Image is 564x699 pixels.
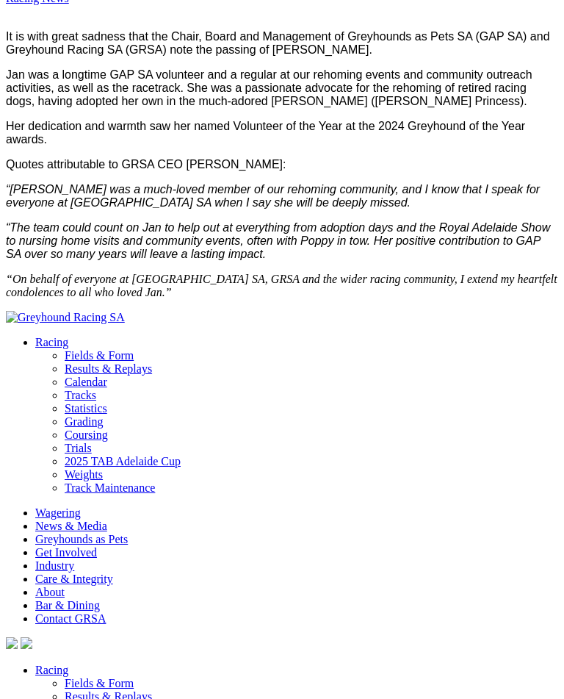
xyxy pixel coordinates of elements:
[21,637,32,649] img: twitter.svg
[65,468,103,481] a: Weights
[35,506,81,519] a: Wagering
[6,183,540,209] i: “[PERSON_NAME] was a much-loved member of our rehoming community, and I know that I speak for eve...
[35,336,68,348] a: Racing
[6,158,286,171] span: Quotes attributable to GRSA CEO [PERSON_NAME]:
[6,311,125,324] img: Greyhound Racing SA
[65,389,96,401] a: Tracks
[65,415,103,428] a: Grading
[6,221,550,260] i: “The team could count on Jan to help out at everything from adoption days and the Royal Adelaide ...
[35,546,97,559] a: Get Involved
[65,455,181,467] a: 2025 TAB Adelaide Cup
[35,586,65,598] a: About
[6,30,550,56] span: It is with great sadness that the Chair, Board and Management of Greyhounds as Pets SA (GAP SA) a...
[65,402,107,415] a: Statistics
[35,573,113,585] a: Care & Integrity
[65,429,108,441] a: Coursing
[65,677,134,689] a: Fields & Form
[65,376,107,388] a: Calendar
[65,481,155,494] a: Track Maintenance
[35,599,100,612] a: Bar & Dining
[35,664,68,676] a: Racing
[35,520,107,532] a: News & Media
[65,442,92,454] a: Trials
[35,559,74,572] a: Industry
[6,637,18,649] img: facebook.svg
[6,68,532,107] span: Jan was a longtime GAP SA volunteer and a regular at our rehoming events and community outreach a...
[6,273,557,298] span: “On behalf of everyone at [GEOGRAPHIC_DATA] SA, GRSA and the wider racing community, I extend my ...
[35,533,128,545] a: Greyhounds as Pets
[6,120,525,146] span: Her dedication and warmth saw her named Volunteer of the Year at the 2024 Greyhound of the Year a...
[35,612,106,625] a: Contact GRSA
[65,349,134,362] a: Fields & Form
[65,362,152,375] a: Results & Replays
